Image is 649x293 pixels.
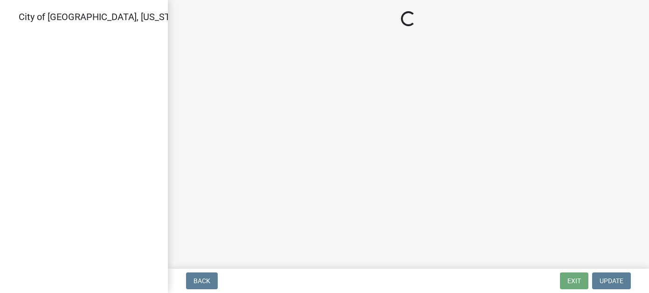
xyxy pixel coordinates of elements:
[592,272,631,289] button: Update
[600,277,623,285] span: Update
[186,272,218,289] button: Back
[19,11,188,22] span: City of [GEOGRAPHIC_DATA], [US_STATE]
[560,272,588,289] button: Exit
[193,277,210,285] span: Back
